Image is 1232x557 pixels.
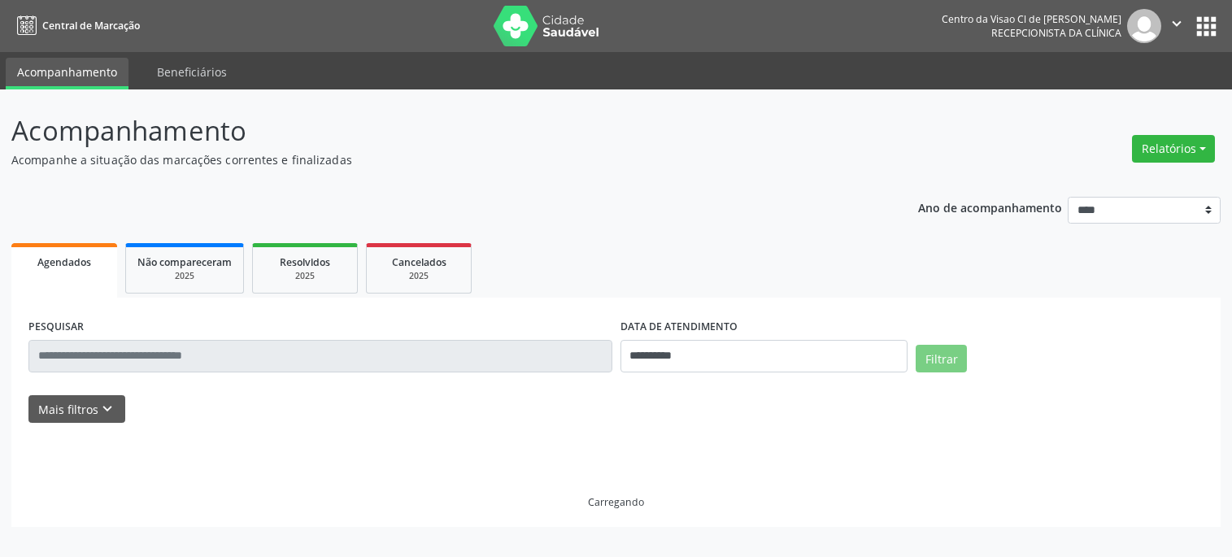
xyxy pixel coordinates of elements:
button: apps [1192,12,1221,41]
label: DATA DE ATENDIMENTO [620,315,738,340]
p: Acompanhamento [11,111,858,151]
span: Resolvidos [280,255,330,269]
button: Filtrar [916,345,967,372]
i:  [1168,15,1186,33]
a: Beneficiários [146,58,238,86]
span: Agendados [37,255,91,269]
div: Centro da Visao Cl de [PERSON_NAME] [942,12,1121,26]
button:  [1161,9,1192,43]
a: Acompanhamento [6,58,128,89]
div: 2025 [264,270,346,282]
div: Carregando [588,495,644,509]
span: Não compareceram [137,255,232,269]
span: Central de Marcação [42,19,140,33]
button: Relatórios [1132,135,1215,163]
label: PESQUISAR [28,315,84,340]
button: Mais filtroskeyboard_arrow_down [28,395,125,424]
i: keyboard_arrow_down [98,400,116,418]
a: Central de Marcação [11,12,140,39]
p: Acompanhe a situação das marcações correntes e finalizadas [11,151,858,168]
div: 2025 [137,270,232,282]
img: img [1127,9,1161,43]
span: Recepcionista da clínica [991,26,1121,40]
div: 2025 [378,270,459,282]
p: Ano de acompanhamento [918,197,1062,217]
span: Cancelados [392,255,446,269]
